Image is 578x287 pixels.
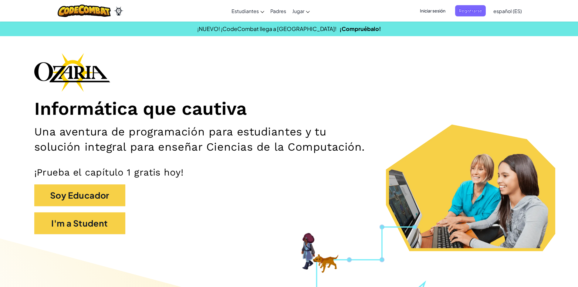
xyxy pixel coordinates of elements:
[58,5,111,17] img: CodeCombat logo
[232,8,259,14] span: Estudiantes
[493,8,522,14] span: español (ES)
[416,5,449,16] button: Iniciar sesión
[34,184,125,206] button: Soy Educador
[228,3,267,19] a: Estudiantes
[289,3,313,19] a: Jugar
[340,25,381,32] a: ¡Compruébalo!
[34,212,125,234] button: I'm a Student
[455,5,486,16] button: Registrarse
[34,166,544,178] p: ¡Prueba el capítulo 1 gratis hoy!
[267,3,289,19] a: Padres
[490,3,525,19] a: español (ES)
[197,25,336,32] span: ¡NUEVO! ¡CodeCombat llega a [GEOGRAPHIC_DATA]!
[292,8,304,14] span: Jugar
[34,98,544,120] h1: Informática que cautiva
[34,53,110,92] img: Ozaria branding logo
[114,6,123,15] img: Ozaria
[34,124,376,154] h2: Una aventura de programación para estudiantes y tu solución integral para enseñar Ciencias de la ...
